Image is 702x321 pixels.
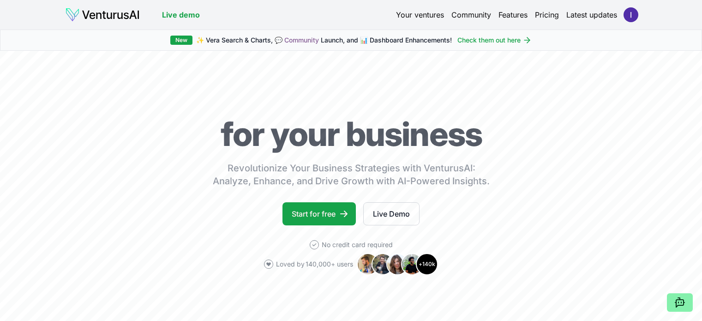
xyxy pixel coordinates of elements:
[498,9,528,20] a: Features
[386,253,408,275] img: Avatar 3
[284,36,319,44] a: Community
[162,9,200,20] a: Live demo
[363,202,420,225] a: Live Demo
[451,9,491,20] a: Community
[372,253,394,275] img: Avatar 2
[170,36,192,45] div: New
[65,7,140,22] img: logo
[357,253,379,275] img: Avatar 1
[282,202,356,225] a: Start for free
[396,9,444,20] a: Your ventures
[566,9,617,20] a: Latest updates
[624,7,638,22] img: ACg8ocIjsvw--H0SkDCQNnOeyjVkNJ7ckK1k6CMu7Gjd5BC-8LfATQ=s96-c
[196,36,452,45] span: ✨ Vera Search & Charts, 💬 Launch, and 📊 Dashboard Enhancements!
[535,9,559,20] a: Pricing
[457,36,532,45] a: Check them out here
[401,253,423,275] img: Avatar 4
